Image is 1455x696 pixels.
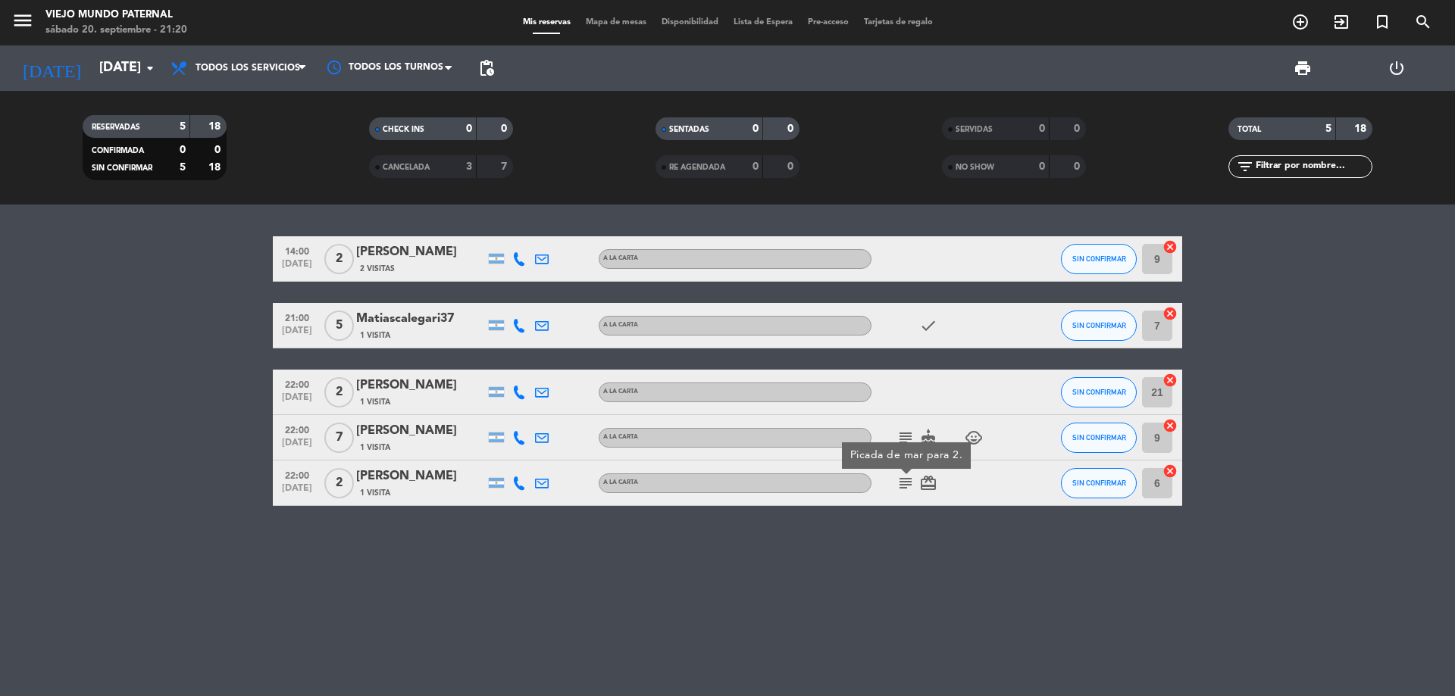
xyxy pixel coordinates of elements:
span: SIN CONFIRMAR [1072,254,1126,263]
span: SIN CONFIRMAR [1072,479,1126,487]
i: cancel [1162,239,1178,254]
strong: 18 [208,162,224,173]
i: filter_list [1236,158,1254,176]
span: CONFIRMADA [92,147,144,154]
span: SIN CONFIRMAR [92,164,152,172]
i: subject [896,474,915,492]
span: 1 Visita [360,396,390,408]
span: 22:00 [278,375,316,392]
button: SIN CONFIRMAR [1061,311,1137,341]
strong: 5 [1325,123,1331,134]
strong: 0 [1074,161,1083,172]
strong: 0 [180,145,186,155]
span: SIN CONFIRMAR [1072,321,1126,329]
span: print [1294,59,1312,77]
strong: 0 [1074,123,1083,134]
span: 22:00 [278,466,316,483]
span: Mis reservas [515,18,578,27]
div: [PERSON_NAME] [356,421,485,441]
span: NO SHOW [956,164,994,171]
span: Pre-acceso [800,18,856,27]
div: Matiascalegari37 [356,309,485,329]
strong: 0 [1039,161,1045,172]
i: cancel [1162,463,1178,479]
div: Viejo Mundo Paternal [45,8,187,23]
span: RESERVADAS [92,123,140,131]
i: turned_in_not [1373,13,1391,31]
span: [DATE] [278,438,316,455]
span: A LA CARTA [603,322,638,328]
i: child_care [965,429,983,447]
span: pending_actions [477,59,496,77]
span: 2 [324,468,354,498]
span: SIN CONFIRMAR [1072,388,1126,396]
strong: 0 [787,123,796,134]
i: cancel [1162,306,1178,321]
div: [PERSON_NAME] [356,376,485,395]
div: LOG OUT [1350,45,1444,91]
span: A LA CARTA [603,255,638,261]
span: [DATE] [278,259,316,276]
span: Todos los servicios [196,63,300,73]
span: 1 Visita [360,442,390,454]
i: exit_to_app [1332,13,1350,31]
span: SENTADAS [669,126,709,133]
i: menu [11,9,34,32]
i: add_circle_outline [1291,13,1309,31]
strong: 18 [1354,123,1369,134]
button: SIN CONFIRMAR [1061,468,1137,498]
i: cake [919,429,937,447]
span: A LA CARTA [603,389,638,395]
span: [DATE] [278,483,316,501]
span: SERVIDAS [956,126,993,133]
i: power_settings_new [1388,59,1406,77]
div: Picada de mar para 2. [850,448,963,463]
span: [DATE] [278,392,316,410]
i: subject [896,429,915,447]
i: [DATE] [11,51,92,85]
strong: 5 [180,162,186,173]
strong: 0 [753,161,759,172]
button: SIN CONFIRMAR [1061,244,1137,274]
span: 2 Visitas [360,263,395,275]
strong: 3 [466,161,472,172]
span: Tarjetas de regalo [856,18,940,27]
span: 22:00 [278,420,316,438]
i: card_giftcard [919,474,937,492]
strong: 0 [753,123,759,134]
strong: 5 [180,121,186,132]
strong: 7 [501,161,510,172]
span: Mapa de mesas [578,18,654,27]
strong: 0 [1039,123,1045,134]
input: Filtrar por nombre... [1254,158,1372,175]
span: Lista de Espera [726,18,800,27]
span: TOTAL [1238,126,1261,133]
span: 21:00 [278,308,316,326]
i: cancel [1162,418,1178,433]
span: 2 [324,377,354,407]
button: SIN CONFIRMAR [1061,423,1137,453]
strong: 0 [466,123,472,134]
strong: 18 [208,121,224,132]
span: 5 [324,311,354,341]
span: SIN CONFIRMAR [1072,433,1126,442]
button: menu [11,9,34,37]
span: RE AGENDADA [669,164,725,171]
span: CANCELADA [383,164,430,171]
i: cancel [1162,373,1178,388]
div: [PERSON_NAME] [356,242,485,262]
span: CHECK INS [383,126,424,133]
i: search [1414,13,1432,31]
div: [PERSON_NAME] [356,467,485,486]
span: Disponibilidad [654,18,726,27]
i: arrow_drop_down [141,59,159,77]
span: [DATE] [278,326,316,343]
strong: 0 [787,161,796,172]
span: 14:00 [278,242,316,259]
span: A LA CARTA [603,434,638,440]
strong: 0 [501,123,510,134]
span: 1 Visita [360,487,390,499]
span: 1 Visita [360,329,390,342]
span: A LA CARTA [603,479,638,485]
i: check [919,317,937,335]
